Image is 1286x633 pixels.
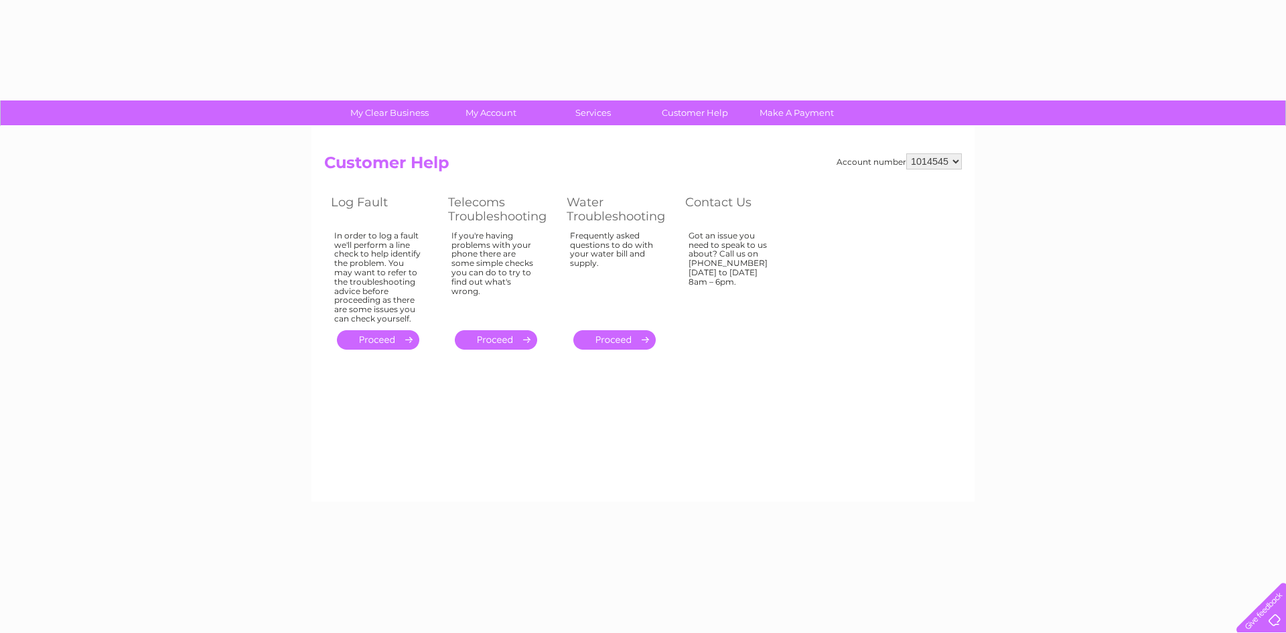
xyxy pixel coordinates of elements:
[573,330,656,350] a: .
[337,330,419,350] a: .
[334,231,421,324] div: In order to log a fault we'll perform a line check to help identify the problem. You may want to ...
[451,231,540,318] div: If you're having problems with your phone there are some simple checks you can do to try to find ...
[455,330,537,350] a: .
[334,100,445,125] a: My Clear Business
[324,192,441,227] th: Log Fault
[441,192,560,227] th: Telecoms Troubleshooting
[570,231,658,318] div: Frequently asked questions to do with your water bill and supply.
[538,100,648,125] a: Services
[436,100,547,125] a: My Account
[678,192,796,227] th: Contact Us
[741,100,852,125] a: Make A Payment
[640,100,750,125] a: Customer Help
[324,153,962,179] h2: Customer Help
[837,153,962,169] div: Account number
[560,192,678,227] th: Water Troubleshooting
[689,231,776,318] div: Got an issue you need to speak to us about? Call us on [PHONE_NUMBER] [DATE] to [DATE] 8am – 6pm.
